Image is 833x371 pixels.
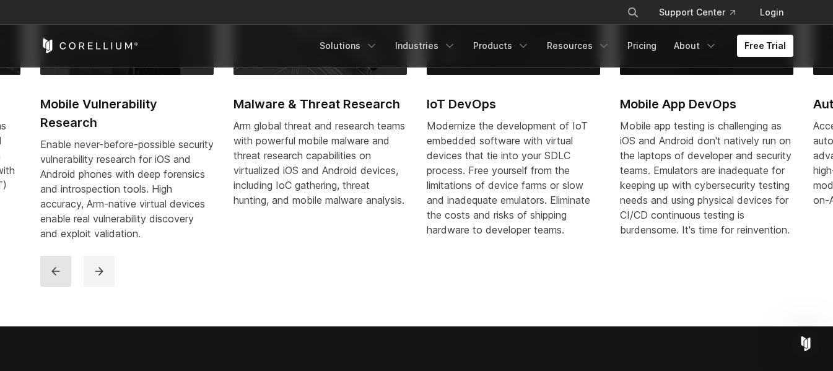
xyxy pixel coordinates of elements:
[233,118,407,207] div: Arm global threat and research teams with powerful mobile malware and threat research capabilitie...
[312,35,385,57] a: Solutions
[312,35,793,57] div: Navigation Menu
[466,35,537,57] a: Products
[622,1,644,24] button: Search
[620,95,793,113] h2: Mobile App DevOps
[40,38,139,53] a: Corellium Home
[791,329,821,359] iframe: Intercom live chat
[612,1,793,24] div: Navigation Menu
[233,95,407,113] h2: Malware & Threat Research
[666,35,725,57] a: About
[620,35,664,57] a: Pricing
[427,118,600,237] div: Modernize the development of IoT embedded software with virtual devices that tie into your SDLC p...
[427,95,600,113] h2: IoT DevOps
[40,137,214,241] div: Enable never-before-possible security vulnerability research for iOS and Android phones with deep...
[620,118,793,237] div: Mobile app testing is challenging as iOS and Android don't natively run on the laptops of develop...
[84,256,115,287] button: next
[737,35,793,57] a: Free Trial
[649,1,745,24] a: Support Center
[539,35,617,57] a: Resources
[40,95,214,132] h2: Mobile Vulnerability Research
[388,35,463,57] a: Industries
[750,1,793,24] a: Login
[40,256,71,287] button: previous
